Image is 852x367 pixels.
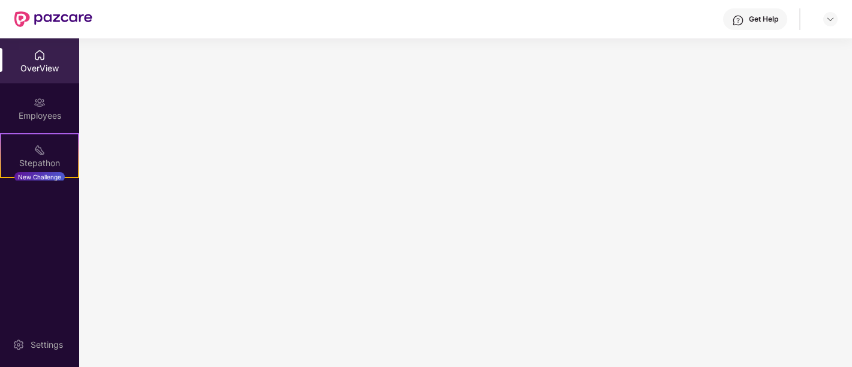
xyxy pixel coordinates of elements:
div: Settings [27,339,67,351]
div: Get Help [749,14,778,24]
img: svg+xml;base64,PHN2ZyBpZD0iRHJvcGRvd24tMzJ4MzIiIHhtbG5zPSJodHRwOi8vd3d3LnczLm9yZy8yMDAwL3N2ZyIgd2... [826,14,835,24]
img: svg+xml;base64,PHN2ZyBpZD0iSGVscC0zMngzMiIgeG1sbnM9Imh0dHA6Ly93d3cudzMub3JnLzIwMDAvc3ZnIiB3aWR0aD... [732,14,744,26]
img: New Pazcare Logo [14,11,92,27]
img: svg+xml;base64,PHN2ZyBpZD0iRW1wbG95ZWVzIiB4bWxucz0iaHR0cDovL3d3dy53My5vcmcvMjAwMC9zdmciIHdpZHRoPS... [34,97,46,109]
div: New Challenge [14,172,65,182]
img: svg+xml;base64,PHN2ZyB4bWxucz0iaHR0cDovL3d3dy53My5vcmcvMjAwMC9zdmciIHdpZHRoPSIyMSIgaGVpZ2h0PSIyMC... [34,144,46,156]
img: svg+xml;base64,PHN2ZyBpZD0iSG9tZSIgeG1sbnM9Imh0dHA6Ly93d3cudzMub3JnLzIwMDAvc3ZnIiB3aWR0aD0iMjAiIG... [34,49,46,61]
img: svg+xml;base64,PHN2ZyBpZD0iU2V0dGluZy0yMHgyMCIgeG1sbnM9Imh0dHA6Ly93d3cudzMub3JnLzIwMDAvc3ZnIiB3aW... [13,339,25,351]
div: Stepathon [1,157,78,169]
